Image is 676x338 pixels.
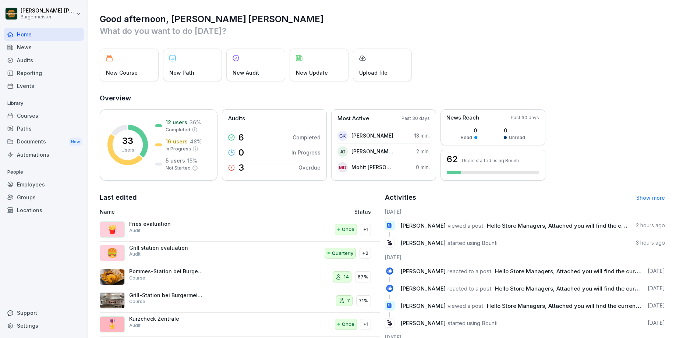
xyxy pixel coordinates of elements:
[100,289,380,313] a: Grill-Station bei Burgermeister®Course771%
[187,157,197,164] p: 15 %
[400,302,446,309] span: [PERSON_NAME]
[106,69,138,77] p: New Course
[385,208,665,216] h6: [DATE]
[169,69,194,77] p: New Path
[129,322,141,329] p: Audit
[359,297,368,305] p: 71%
[4,148,84,161] div: Automations
[298,164,321,171] p: Overdue
[358,273,368,281] p: 67%
[447,155,458,164] h3: 62
[100,292,125,309] img: ef4vp5hzwwekud6oh6ceosv8.png
[69,138,82,146] div: New
[400,285,446,292] span: [PERSON_NAME]
[354,208,371,216] p: Status
[4,135,84,149] a: DocumentsNew
[362,250,368,257] p: +2
[447,239,498,246] span: started using Bounti
[129,316,203,322] p: Kurzcheck Zentrale
[100,25,665,37] p: What do you want to do [DATE]?
[129,251,141,257] p: Audit
[296,69,328,77] p: New Update
[636,239,665,246] p: 3 hours ago
[416,163,430,171] p: 0 min.
[416,147,430,155] p: 2 min.
[4,67,84,79] a: Reporting
[166,157,185,164] p: 5 users
[351,163,394,171] p: Mohit [PERSON_NAME]
[190,138,202,145] p: 48 %
[107,246,118,260] p: 🍔
[337,131,348,141] div: CK
[166,146,191,152] p: In Progress
[385,192,416,203] h2: Activities
[238,148,244,157] p: 0
[4,41,84,54] div: News
[446,114,479,122] p: News Reach
[400,239,446,246] span: [PERSON_NAME]
[100,93,665,103] h2: Overview
[509,134,525,141] p: Unread
[4,79,84,92] div: Events
[100,192,380,203] h2: Last edited
[4,191,84,204] a: Groups
[4,135,84,149] div: Documents
[511,114,539,121] p: Past 30 days
[107,223,118,236] p: 🍟
[4,204,84,217] a: Locations
[342,226,354,233] p: Once
[447,285,491,292] span: reacted to a post
[190,118,201,126] p: 36 %
[100,265,380,289] a: Pommes-Station bei Burgermeister®Course1467%
[359,69,387,77] p: Upload file
[4,28,84,41] div: Home
[129,227,141,234] p: Audit
[351,147,394,155] p: [PERSON_NAME] [PERSON_NAME]
[332,250,353,257] p: Quarterly
[347,297,350,305] p: 7
[166,165,191,171] p: Not Started
[238,133,244,142] p: 6
[342,321,354,328] p: Once
[414,132,430,139] p: 13 min.
[4,109,84,122] a: Courses
[100,218,380,242] a: 🍟Fries evaluationAuditOnce+1
[238,163,244,172] p: 3
[461,127,477,134] p: 0
[129,245,203,251] p: Grill station evaluation
[648,319,665,327] p: [DATE]
[228,114,245,123] p: Audits
[636,195,665,201] a: Show more
[21,8,74,14] p: [PERSON_NAME] [PERSON_NAME] [PERSON_NAME]
[400,268,446,275] span: [PERSON_NAME]
[461,134,472,141] p: Read
[4,178,84,191] a: Employees
[648,302,665,309] p: [DATE]
[100,242,380,266] a: 🍔Grill station evaluationAuditQuarterly+2
[400,222,446,229] span: [PERSON_NAME]
[166,138,188,145] p: 16 users
[100,313,380,337] a: 🎖️Kurzcheck ZentraleAuditOnce+1
[4,319,84,332] a: Settings
[21,14,74,19] p: Burgermeister
[166,118,187,126] p: 12 users
[293,134,321,141] p: Completed
[344,273,349,281] p: 14
[129,298,145,305] p: Course
[337,146,348,157] div: JG
[166,127,190,133] p: Completed
[447,222,483,229] span: viewed a post
[400,320,446,327] span: [PERSON_NAME]
[337,114,369,123] p: Most Active
[129,268,203,275] p: Pommes-Station bei Burgermeister®
[648,267,665,275] p: [DATE]
[121,147,134,153] p: Users
[401,115,430,122] p: Past 30 days
[447,268,491,275] span: reacted to a post
[337,162,348,172] div: MD
[4,166,84,178] p: People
